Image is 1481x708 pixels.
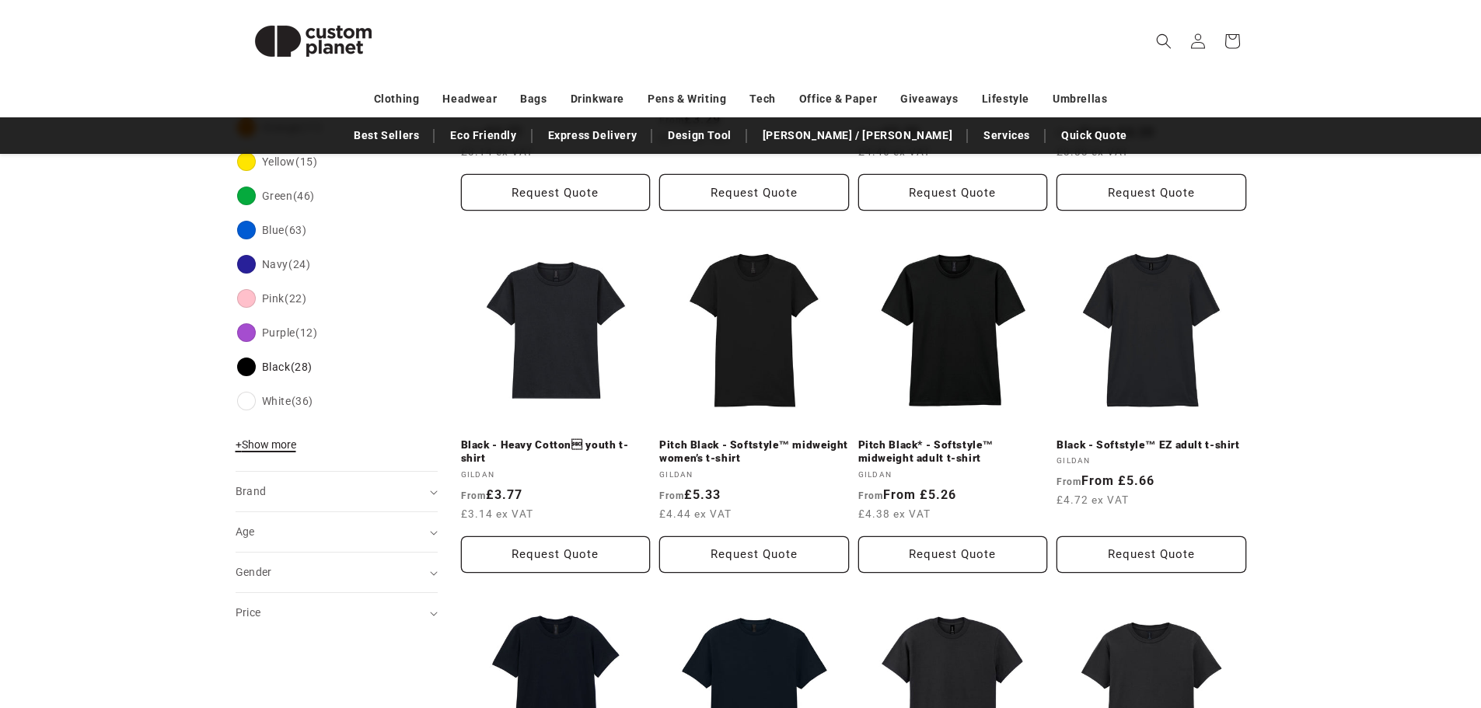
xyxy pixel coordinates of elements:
a: Tech [749,85,775,113]
a: Pens & Writing [648,85,726,113]
button: Request Quote [461,174,651,211]
span: Age [236,525,255,538]
summary: Search [1147,24,1181,58]
button: Request Quote [659,174,849,211]
span: Gender [236,566,272,578]
span: Price [236,606,261,619]
a: Office & Paper [799,85,877,113]
summary: Gender (0 selected) [236,553,438,592]
button: Request Quote [858,536,1048,573]
span: + [236,438,242,451]
a: Drinkware [571,85,624,113]
button: Request Quote [461,536,651,573]
a: Eco Friendly [442,122,524,149]
a: Bags [520,85,547,113]
a: [PERSON_NAME] / [PERSON_NAME] [755,122,960,149]
a: Clothing [374,85,420,113]
a: Black - Heavy Cotton youth t-shirt [461,438,651,466]
button: Request Quote [1057,536,1246,573]
summary: Price [236,593,438,633]
span: Brand [236,485,267,497]
img: Custom Planet [236,6,391,76]
a: Headwear [442,85,497,113]
button: Request Quote [1057,174,1246,211]
a: Pitch Black* - Softstyle™ midweight adult t-shirt [858,438,1048,466]
a: Express Delivery [540,122,645,149]
button: Request Quote [858,174,1048,211]
button: Request Quote [659,536,849,573]
iframe: Chat Widget [1221,540,1481,708]
a: Giveaways [900,85,958,113]
a: Design Tool [660,122,739,149]
summary: Brand (0 selected) [236,472,438,511]
summary: Age (0 selected) [236,512,438,552]
span: Show more [236,438,296,451]
button: Show more [236,438,301,459]
a: Pitch Black - Softstyle™ midweight women’s t-shirt [659,438,849,466]
a: Best Sellers [346,122,427,149]
a: Black - Softstyle™ EZ adult t-shirt [1057,438,1246,452]
a: Services [976,122,1038,149]
a: Umbrellas [1053,85,1107,113]
a: Lifestyle [982,85,1029,113]
a: Quick Quote [1053,122,1135,149]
